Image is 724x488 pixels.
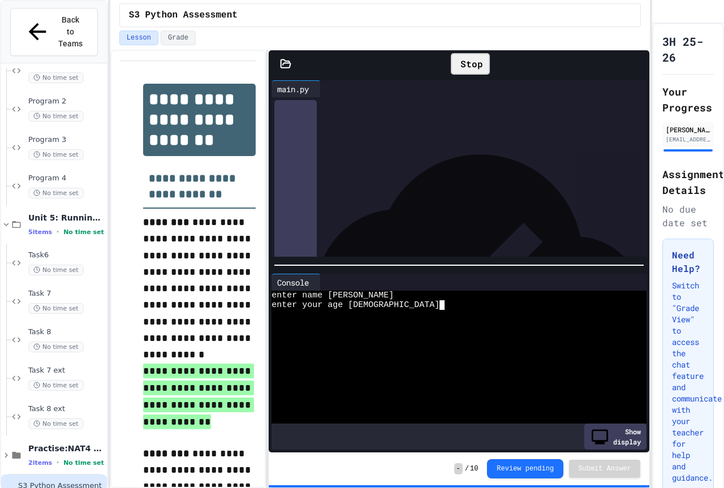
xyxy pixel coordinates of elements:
[274,100,317,427] div: History
[578,464,631,473] span: Submit Answer
[28,418,84,429] span: No time set
[271,291,394,300] span: enter name [PERSON_NAME]
[28,404,105,414] span: Task 8 ext
[666,135,710,144] div: [EMAIL_ADDRESS][DOMAIN_NAME]
[271,274,321,291] div: Console
[271,277,314,288] div: Console
[57,14,84,50] span: Back to Teams
[28,251,105,260] span: Task6
[662,33,714,65] h1: 3H 25-26
[672,248,704,275] h3: Need Help?
[28,327,105,337] span: Task 8
[28,459,52,467] span: 2 items
[10,8,98,56] button: Back to Teams
[63,228,104,236] span: No time set
[584,424,647,450] div: Show display
[28,443,105,454] span: Practise:NAT4 Assessment
[129,8,238,22] span: S3 Python Assessment
[57,458,59,467] span: •
[57,227,59,236] span: •
[28,149,84,160] span: No time set
[662,84,714,115] h2: Your Progress
[28,72,84,83] span: No time set
[28,366,105,375] span: Task 7 ext
[451,53,490,75] div: Stop
[28,135,105,145] span: Program 3
[28,303,84,314] span: No time set
[569,460,640,478] button: Submit Answer
[119,31,158,45] button: Lesson
[271,80,321,97] div: main.py
[28,97,105,106] span: Program 2
[465,464,469,473] span: /
[28,342,84,352] span: No time set
[28,265,84,275] span: No time set
[454,463,463,474] span: -
[672,280,704,483] p: Switch to "Grade View" to access the chat feature and communicate with your teacher for help and ...
[28,213,105,223] span: Unit 5: Running Total
[662,202,714,230] div: No due date set
[28,174,105,183] span: Program 4
[28,228,52,236] span: 5 items
[271,300,439,310] span: enter your age [DEMOGRAPHIC_DATA]
[28,289,105,299] span: Task 7
[470,464,478,473] span: 10
[271,83,314,95] div: main.py
[28,111,84,122] span: No time set
[63,459,104,467] span: No time set
[487,459,563,478] button: Review pending
[161,31,196,45] button: Grade
[662,166,714,198] h2: Assignment Details
[666,124,710,135] div: [PERSON_NAME]
[28,188,84,198] span: No time set
[28,380,84,391] span: No time set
